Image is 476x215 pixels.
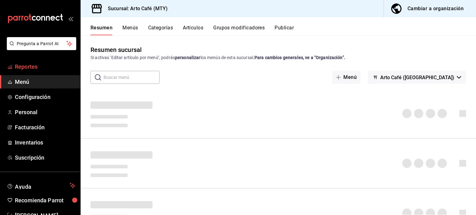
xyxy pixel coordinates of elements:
[183,25,203,35] button: Artículos
[7,37,76,50] button: Pregunta a Parrot AI
[90,54,466,61] div: Si activas ‘Editar artículo por menú’, podrás los menús de esta sucursal.
[90,25,476,35] div: navigation tabs
[15,78,75,86] span: Menú
[104,71,160,84] input: Buscar menú
[275,25,294,35] button: Publicar
[17,41,67,47] span: Pregunta a Parrot AI
[90,25,112,35] button: Resumen
[15,153,75,162] span: Suscripción
[254,55,345,60] strong: Para cambios generales, ve a “Organización”.
[90,45,142,54] div: Resumen sucursal
[213,25,265,35] button: Grupos modificadores
[148,25,173,35] button: Categorías
[4,45,76,51] a: Pregunta a Parrot AI
[332,71,360,84] button: Menú
[103,5,168,12] h3: Sucursal: Arto Café (MTY)
[368,71,466,84] button: Arto Café ([GEOGRAPHIC_DATA])
[122,25,138,35] button: Menús
[175,55,201,60] strong: personalizar
[15,123,75,131] span: Facturación
[15,62,75,71] span: Reportes
[15,138,75,147] span: Inventarios
[380,75,454,80] span: Arto Café ([GEOGRAPHIC_DATA])
[15,196,75,204] span: Recomienda Parrot
[15,93,75,101] span: Configuración
[15,182,67,189] span: Ayuda
[15,108,75,116] span: Personal
[408,4,464,13] div: Cambiar a organización
[68,16,73,21] button: open_drawer_menu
